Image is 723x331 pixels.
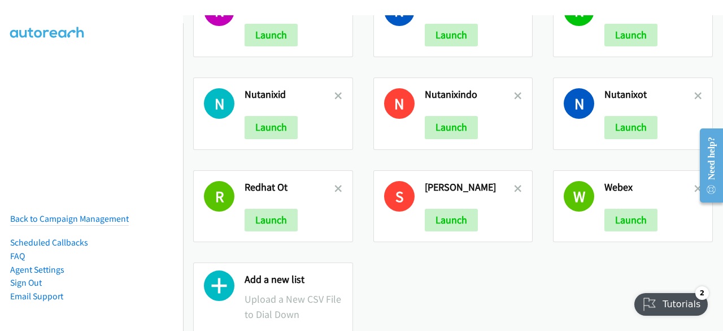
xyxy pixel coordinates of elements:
[10,264,64,275] a: Agent Settings
[10,277,42,288] a: Sign Out
[10,291,63,302] a: Email Support
[204,88,234,119] h1: N
[204,181,234,212] h1: R
[245,291,342,322] p: Upload a New CSV File to Dial Down
[10,251,25,261] a: FAQ
[425,116,478,139] button: Launch
[425,88,515,101] h2: Nutanixindo
[245,88,334,101] h2: Nutanixid
[245,209,298,231] button: Launch
[604,209,657,231] button: Launch
[425,24,478,46] button: Launch
[564,88,594,119] h1: N
[10,237,88,248] a: Scheduled Callbacks
[384,181,415,212] h1: S
[245,181,334,194] h2: Redhat Ot
[245,116,298,139] button: Launch
[628,282,715,323] iframe: Checklist
[604,181,694,194] h2: Webex
[425,209,478,231] button: Launch
[425,181,515,194] h2: [PERSON_NAME]
[604,24,657,46] button: Launch
[691,121,723,210] iframe: Resource Center
[245,24,298,46] button: Launch
[384,88,415,119] h1: N
[604,88,694,101] h2: Nutanixot
[245,273,342,286] h2: Add a new list
[10,213,129,224] a: Back to Campaign Management
[604,116,657,139] button: Launch
[564,181,594,212] h1: W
